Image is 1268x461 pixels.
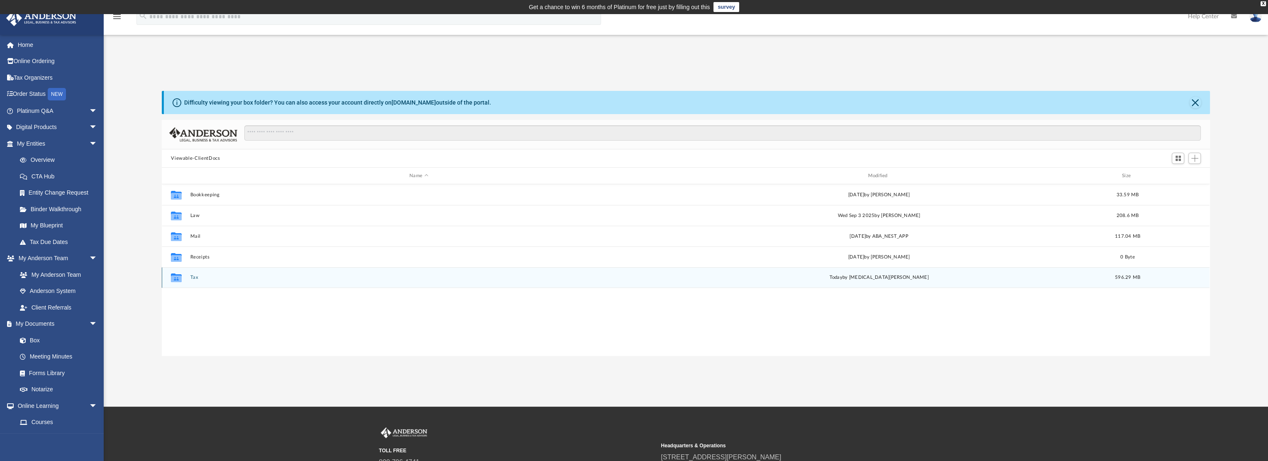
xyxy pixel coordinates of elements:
img: Anderson Advisors Platinum Portal [4,10,79,26]
a: Home [6,37,110,53]
div: id [1148,172,1206,180]
button: Close [1190,97,1201,108]
a: Meeting Minutes [12,349,106,365]
i: menu [112,12,122,22]
a: [STREET_ADDRESS][PERSON_NAME] [661,454,781,461]
a: Digital Productsarrow_drop_down [6,119,110,136]
a: Courses [12,414,106,431]
span: 117.04 MB [1115,234,1140,239]
a: Forms Library [12,365,102,381]
a: Overview [12,152,110,168]
span: today [830,275,842,280]
div: grid [162,184,1210,356]
button: Mail [190,234,647,239]
button: Viewable-ClientDocs [171,155,220,162]
a: Binder Walkthrough [12,201,110,217]
div: Get a chance to win 6 months of Platinum for free just by filling out this [529,2,710,12]
a: Anderson System [12,283,106,300]
a: Video Training [12,430,102,447]
span: 33.59 MB [1117,193,1139,197]
span: 208.6 MB [1117,213,1139,218]
div: by [MEDICAL_DATA][PERSON_NAME] [651,274,1107,281]
span: arrow_drop_down [89,135,106,152]
div: Wed Sep 3 2025 by [PERSON_NAME] [651,212,1107,220]
span: 596.29 MB [1115,275,1140,280]
span: arrow_drop_down [89,250,106,267]
small: Headquarters & Operations [661,442,937,449]
button: Add [1188,153,1201,164]
span: arrow_drop_down [89,398,106,415]
i: search [139,11,148,20]
button: Switch to Grid View [1172,153,1184,164]
div: [DATE] by [PERSON_NAME] [651,191,1107,199]
a: Online Ordering [6,53,110,70]
button: Receipts [190,254,647,260]
a: [DOMAIN_NAME] [392,99,436,106]
div: Name [190,172,647,180]
a: Order StatusNEW [6,86,110,103]
a: My Anderson Team [12,266,102,283]
div: Modified [650,172,1107,180]
a: menu [112,16,122,22]
button: Law [190,213,647,218]
a: survey [713,2,739,12]
div: [DATE] by ABA_NEST_APP [651,233,1107,240]
span: 0 Byte [1121,255,1135,259]
div: id [165,172,186,180]
a: CTA Hub [12,168,110,185]
div: [DATE] by [PERSON_NAME] [651,254,1107,261]
span: arrow_drop_down [89,119,106,136]
a: Online Learningarrow_drop_down [6,398,106,414]
a: Platinum Q&Aarrow_drop_down [6,102,110,119]
span: arrow_drop_down [89,316,106,333]
a: Tax Due Dates [12,234,110,250]
span: arrow_drop_down [89,102,106,120]
div: Size [1111,172,1144,180]
button: Tax [190,275,647,280]
a: My Blueprint [12,217,106,234]
div: NEW [48,88,66,100]
a: Entity Change Request [12,185,110,201]
div: close [1261,1,1266,6]
img: Anderson Advisors Platinum Portal [379,427,429,438]
input: Search files and folders [244,125,1201,141]
a: Client Referrals [12,299,106,316]
small: TOLL FREE [379,447,655,454]
div: Difficulty viewing your box folder? You can also access your account directly on outside of the p... [184,98,491,107]
a: My Anderson Teamarrow_drop_down [6,250,106,267]
a: Notarize [12,381,106,398]
a: Tax Organizers [6,69,110,86]
img: User Pic [1249,10,1262,22]
a: My Entitiesarrow_drop_down [6,135,110,152]
button: Bookkeeping [190,192,647,198]
a: Box [12,332,102,349]
a: My Documentsarrow_drop_down [6,316,106,332]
